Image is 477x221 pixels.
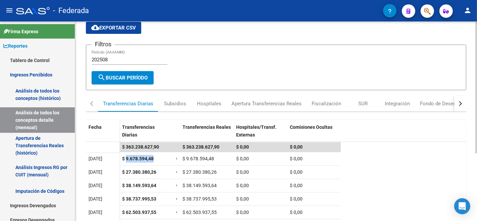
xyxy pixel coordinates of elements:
[290,169,303,175] span: $ 0,00
[236,183,249,188] span: $ 0,00
[176,210,178,215] span: =
[312,100,341,107] div: Fiscalización
[236,210,249,215] span: $ 0,00
[290,144,303,150] span: $ 0,00
[122,169,156,175] span: $ 27.380.380,26
[290,156,303,161] span: $ 0,00
[98,73,106,81] mat-icon: search
[92,71,154,85] button: Buscar Período
[86,120,119,148] datatable-header-cell: Fecha
[89,169,102,175] span: [DATE]
[122,196,156,202] span: $ 38.737.995,53
[182,210,217,215] span: $ 62.503.937,55
[122,124,155,137] span: Transferencias Diarias
[53,3,89,18] span: - Federada
[236,124,276,137] span: Hospitales/Transf. Externas
[236,156,249,161] span: $ 0,00
[89,196,102,202] span: [DATE]
[122,183,156,188] span: $ 38.149.593,64
[236,144,249,150] span: $ 0,00
[89,124,102,130] span: Fecha
[119,120,173,148] datatable-header-cell: Transferencias Diarias
[182,196,217,202] span: $ 38.737.995,53
[122,210,156,215] span: $ 62.503.937,55
[454,198,470,214] div: Open Intercom Messenger
[464,6,472,14] mat-icon: person
[420,100,468,107] div: Fondo de Desempleo
[89,210,102,215] span: [DATE]
[164,100,186,107] div: Subsidios
[236,169,249,175] span: $ 0,00
[233,120,287,148] datatable-header-cell: Hospitales/Transf. Externas
[197,100,221,107] div: Hospitales
[122,156,154,161] span: $ 9.678.594,48
[180,120,233,148] datatable-header-cell: Transferencias Reales
[176,156,178,161] span: =
[290,124,332,130] span: Comisiones Ocultas
[91,25,136,31] span: Exportar CSV
[182,144,219,150] span: $ 363.238.627,90
[236,196,249,202] span: $ 0,00
[385,100,410,107] div: Integración
[122,144,159,150] span: $ 363.238.627,90
[103,100,153,107] div: Transferencias Diarias
[287,120,341,148] datatable-header-cell: Comisiones Ocultas
[358,100,368,107] div: SUR
[98,75,148,81] span: Buscar Período
[3,42,28,50] span: Reportes
[176,183,178,188] span: =
[290,196,303,202] span: $ 0,00
[290,210,303,215] span: $ 0,00
[89,183,102,188] span: [DATE]
[92,40,115,49] h3: Filtros
[91,23,99,32] mat-icon: cloud_download
[182,156,214,161] span: $ 9.678.594,48
[176,196,178,202] span: =
[3,28,38,35] span: Firma Express
[176,169,178,175] span: =
[182,169,217,175] span: $ 27.380.380,26
[182,124,231,130] span: Transferencias Reales
[5,6,13,14] mat-icon: menu
[231,100,302,107] div: Apertura Transferencias Reales
[290,183,303,188] span: $ 0,00
[86,22,141,34] button: Exportar CSV
[182,183,217,188] span: $ 38.149.593,64
[89,156,102,161] span: [DATE]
